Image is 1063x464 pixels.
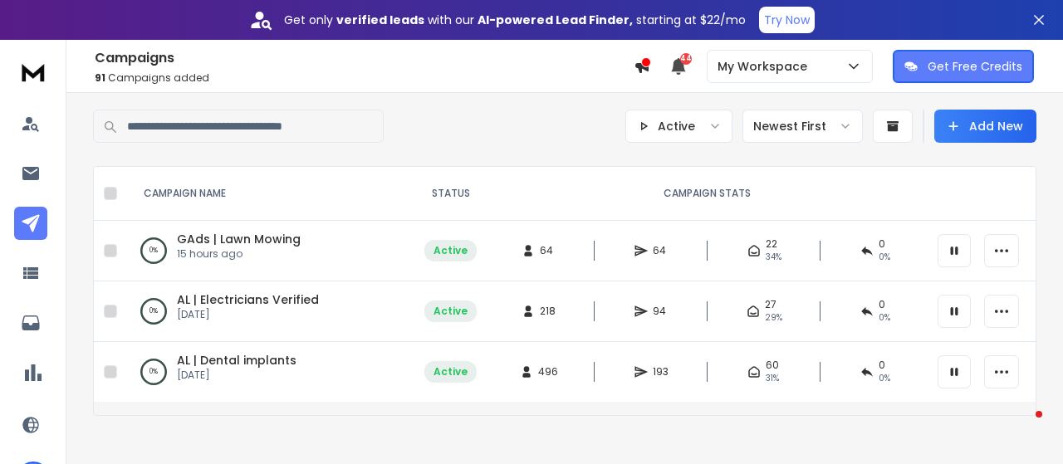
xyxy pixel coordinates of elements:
th: CAMPAIGN NAME [124,167,414,221]
p: Get only with our starting at $22/mo [284,12,746,28]
span: 31 % [766,372,779,385]
span: 496 [538,365,558,379]
span: 60 [766,359,779,372]
iframe: Intercom live chat [1002,407,1042,447]
span: 0 % [879,311,890,325]
div: Active [434,365,468,379]
span: 22 [766,237,777,251]
span: 29 % [765,311,782,325]
span: 0 [879,359,885,372]
strong: AI-powered Lead Finder, [478,12,633,28]
strong: verified leads [336,12,424,28]
p: My Workspace [718,58,814,75]
span: 91 [95,71,105,85]
p: [DATE] [177,308,319,321]
p: 15 hours ago [177,247,301,261]
td: 0%GAds | Lawn Mowing15 hours ago [124,221,414,281]
span: 64 [653,244,669,257]
p: 0 % [149,364,158,380]
button: Newest First [742,110,863,143]
div: Active [434,305,468,318]
span: 34 % [766,251,781,264]
span: 27 [765,298,776,311]
span: 64 [540,244,556,257]
a: AL | Dental implants [177,352,296,369]
th: STATUS [414,167,487,221]
th: CAMPAIGN STATS [487,167,928,221]
p: Get Free Credits [928,58,1022,75]
button: Try Now [759,7,815,33]
a: AL | Electricians Verified [177,291,319,308]
p: 0 % [149,303,158,320]
div: Active [434,244,468,257]
span: 193 [653,365,669,379]
span: 0 [879,298,885,311]
span: 0 % [879,251,890,264]
h1: Campaigns [95,48,634,68]
td: 0%AL | Electricians Verified[DATE] [124,281,414,342]
p: Campaigns added [95,71,634,85]
span: 94 [653,305,669,318]
span: 0 [879,237,885,251]
img: logo [17,56,50,87]
span: 0 % [879,372,890,385]
span: 44 [680,53,692,65]
button: Add New [934,110,1036,143]
p: Active [658,118,695,134]
p: Try Now [764,12,810,28]
p: [DATE] [177,369,296,382]
p: 0 % [149,242,158,259]
button: Get Free Credits [893,50,1034,83]
td: 0%AL | Dental implants[DATE] [124,342,414,403]
a: GAds | Lawn Mowing [177,231,301,247]
span: 218 [540,305,556,318]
